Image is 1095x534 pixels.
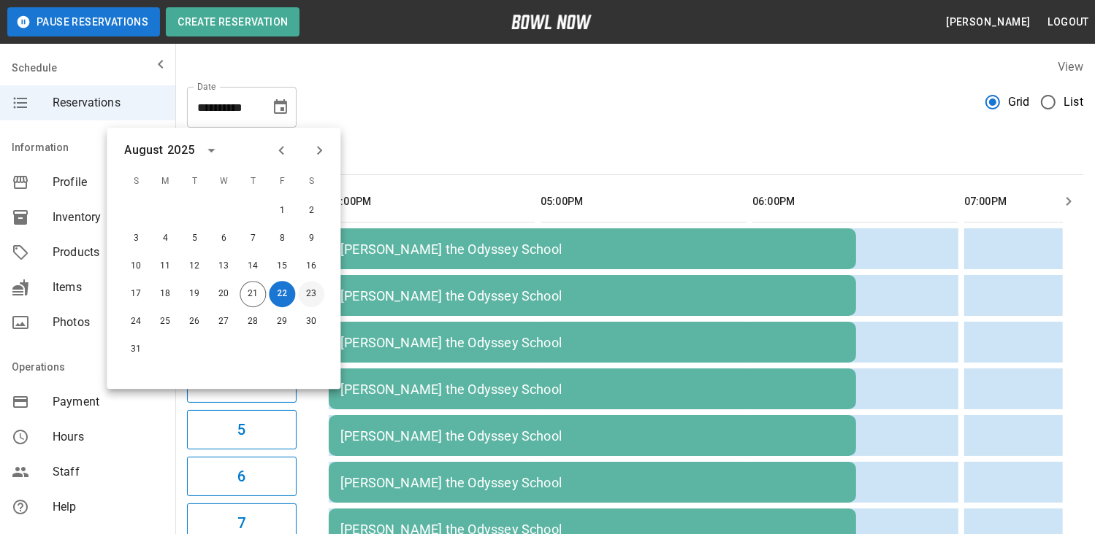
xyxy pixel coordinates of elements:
div: [PERSON_NAME] the Odyssey School [340,335,844,350]
button: Aug 25, 2025 [152,309,178,335]
button: [PERSON_NAME] [940,9,1036,36]
div: [PERSON_NAME] the Odyssey School [340,241,844,257]
button: calendar view is open, switch to year view [199,138,224,163]
span: Profile [53,174,164,191]
button: Aug 5, 2025 [181,225,207,252]
span: Help [53,498,164,516]
span: Reservations [53,94,164,112]
img: logo [511,15,592,29]
span: Photos [53,314,164,331]
button: Aug 16, 2025 [298,253,324,279]
th: 05:00PM [541,181,747,222]
div: inventory tabs [187,139,1083,174]
button: Aug 17, 2025 [123,281,149,307]
button: Aug 8, 2025 [269,225,295,252]
th: 04:00PM [329,181,535,222]
button: Aug 15, 2025 [269,253,295,279]
button: Aug 4, 2025 [152,225,178,252]
button: Aug 6, 2025 [210,225,237,252]
span: Products [53,244,164,261]
button: Aug 11, 2025 [152,253,178,279]
button: Aug 10, 2025 [123,253,149,279]
button: Aug 24, 2025 [123,309,149,335]
span: Inventory [53,209,164,226]
button: Create Reservation [166,7,299,36]
button: Aug 7, 2025 [240,225,266,252]
span: W [210,167,237,196]
button: Aug 19, 2025 [181,281,207,307]
button: Aug 29, 2025 [269,309,295,335]
button: Aug 20, 2025 [210,281,237,307]
button: Aug 31, 2025 [123,336,149,363]
span: S [298,167,324,196]
button: Aug 12, 2025 [181,253,207,279]
span: Grid [1008,93,1030,111]
span: F [269,167,295,196]
span: T [181,167,207,196]
div: [PERSON_NAME] the Odyssey School [340,288,844,303]
span: S [123,167,149,196]
button: 5 [187,410,297,449]
button: Aug 13, 2025 [210,253,237,279]
button: Logout [1042,9,1095,36]
span: Staff [53,463,164,481]
div: [PERSON_NAME] the Odyssey School [340,382,844,397]
button: Previous month [269,138,294,163]
div: [PERSON_NAME] the Odyssey School [340,428,844,444]
button: Aug 3, 2025 [123,225,149,252]
label: View [1058,60,1083,74]
button: Choose date, selected date is Aug 22, 2025 [266,93,295,122]
button: Aug 9, 2025 [298,225,324,252]
th: 06:00PM [752,181,958,222]
div: August [124,142,163,159]
span: T [240,167,266,196]
button: Next month [307,138,332,163]
button: Aug 22, 2025 [269,281,295,307]
button: Pause Reservations [7,7,160,36]
h6: 6 [237,465,245,488]
button: Aug 26, 2025 [181,309,207,335]
button: Aug 28, 2025 [240,309,266,335]
span: Payment [53,393,164,411]
button: Aug 2, 2025 [298,198,324,224]
span: Items [53,279,164,296]
span: Hours [53,428,164,446]
button: Aug 1, 2025 [269,198,295,224]
button: Aug 27, 2025 [210,309,237,335]
button: Aug 30, 2025 [298,309,324,335]
button: Aug 18, 2025 [152,281,178,307]
div: [PERSON_NAME] the Odyssey School [340,475,844,490]
h6: 5 [237,418,245,441]
span: M [152,167,178,196]
div: 2025 [167,142,194,159]
button: Aug 21, 2025 [240,281,266,307]
button: Aug 23, 2025 [298,281,324,307]
button: 6 [187,457,297,496]
button: Aug 14, 2025 [240,253,266,279]
span: List [1064,93,1083,111]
